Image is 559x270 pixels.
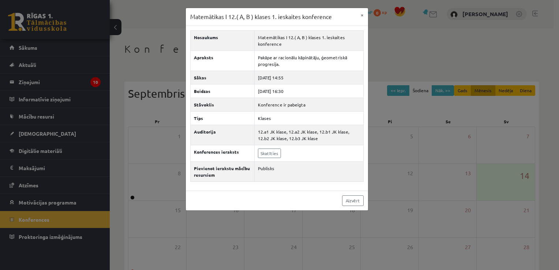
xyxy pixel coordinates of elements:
[190,145,254,161] th: Konferences ieraksts
[342,195,364,206] a: Aizvērt
[190,12,332,21] h3: Matemātikas I 12.( A, B ) klases 1. ieskaites konference
[254,84,363,98] td: [DATE] 16:30
[254,111,363,125] td: Klases
[258,149,281,158] a: Skatīties
[254,125,363,145] td: 12.a1 JK klase, 12.a2 JK klase, 12.b1 JK klase, 12.b2 JK klase, 12.b3 JK klase
[356,8,368,22] button: ×
[190,161,254,181] th: Pievienot ierakstu mācību resursiem
[254,30,363,50] td: Matemātikas I 12.( A, B ) klases 1. ieskaites konference
[190,111,254,125] th: Tips
[190,125,254,145] th: Auditorija
[190,71,254,84] th: Sākas
[254,98,363,111] td: Konference ir pabeigta
[254,71,363,84] td: [DATE] 14:55
[254,161,363,181] td: Publisks
[190,98,254,111] th: Stāvoklis
[190,30,254,50] th: Nosaukums
[190,84,254,98] th: Beidzas
[190,50,254,71] th: Apraksts
[254,50,363,71] td: Pakāpe ar racionālu kāpinātāju, ģeometriskā progresija.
